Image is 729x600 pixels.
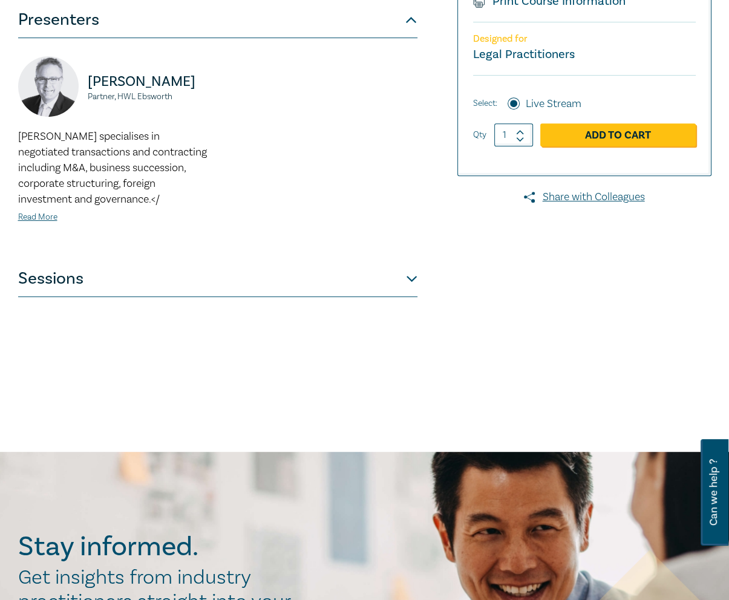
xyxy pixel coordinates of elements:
label: Live Stream [526,96,581,112]
span: Select: [473,97,497,110]
span: Can we help ? [708,446,719,538]
img: https://s3.ap-southeast-2.amazonaws.com/leo-cussen-store-production-content/Contacts/Brendan%20Ea... [18,56,79,117]
h2: Stay informed. [18,531,304,562]
p: [PERSON_NAME] [88,72,211,91]
a: Read More [18,212,57,223]
small: Legal Practitioners [473,47,575,62]
small: Partner, HWL Ebsworth [88,93,211,101]
button: Presenters [18,2,417,38]
label: Qty [473,128,486,142]
input: 1 [494,123,533,146]
a: Share with Colleagues [457,189,711,205]
button: Sessions [18,261,417,297]
p: Designed for [473,33,696,45]
span: [PERSON_NAME] specialises in negotiated transactions and contracting including M&A, business succ... [18,129,207,206]
a: Add to Cart [540,123,696,146]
